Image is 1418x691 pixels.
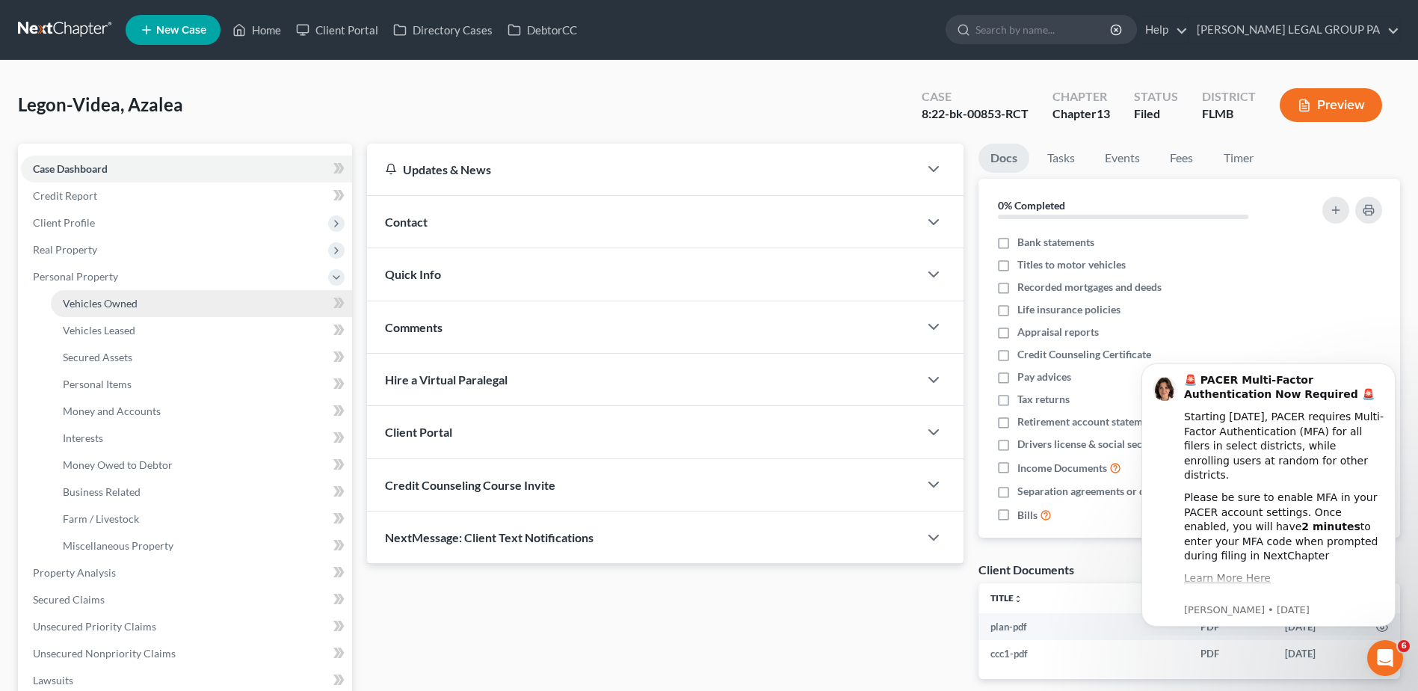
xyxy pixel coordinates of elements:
[1367,640,1403,676] iframe: Intercom live chat
[385,215,428,229] span: Contact
[1134,105,1178,123] div: Filed
[1017,325,1099,340] span: Appraisal reports
[1017,461,1107,476] span: Income Documents
[1398,640,1410,652] span: 6
[51,290,352,317] a: Vehicles Owned
[21,156,352,182] a: Case Dashboard
[1093,144,1152,173] a: Events
[63,512,139,525] span: Farm / Livestock
[33,566,116,579] span: Property Analysis
[385,530,594,544] span: NextMessage: Client Text Notifications
[63,458,173,471] span: Money Owed to Debtor
[33,593,105,606] span: Secured Claims
[1212,144,1266,173] a: Timer
[385,320,443,334] span: Comments
[65,245,265,301] i: We use the Salesforce Authenticator app for MFA at NextChapter and other users are reporting the ...
[978,640,1189,667] td: ccc1-pdf
[386,16,500,43] a: Directory Cases
[1202,88,1256,105] div: District
[385,162,901,177] div: Updates & News
[63,485,141,498] span: Business Related
[385,425,452,439] span: Client Portal
[51,425,352,452] a: Interests
[1017,347,1151,362] span: Credit Counseling Certificate
[1017,392,1070,407] span: Tax returns
[18,93,183,115] span: Legon-Videa, Azalea
[1189,640,1273,667] td: PDF
[1052,88,1110,105] div: Chapter
[1017,437,1188,452] span: Drivers license & social security card
[1035,144,1087,173] a: Tasks
[1014,595,1023,604] i: unfold_more
[1273,640,1364,667] td: [DATE]
[63,405,161,417] span: Money and Accounts
[978,613,1189,640] td: plan-pdf
[1202,105,1256,123] div: FLMB
[1017,414,1162,429] span: Retirement account statements
[1017,235,1094,250] span: Bank statements
[1280,88,1382,122] button: Preview
[1017,257,1126,272] span: Titles to motor vehicles
[21,182,352,209] a: Credit Report
[385,267,441,281] span: Quick Info
[51,317,352,344] a: Vehicles Leased
[978,562,1074,577] div: Client Documents
[998,199,1065,212] strong: 0% Completed
[156,25,206,36] span: New Case
[63,324,135,337] span: Vehicles Leased
[63,297,138,310] span: Vehicles Owned
[1017,508,1038,523] span: Bills
[1189,16,1399,43] a: [PERSON_NAME] LEGAL GROUP PA
[51,452,352,479] a: Money Owed to Debtor
[1017,280,1162,295] span: Recorded mortgages and deeds
[65,254,265,267] p: Message from Emma, sent 6w ago
[1119,350,1418,636] iframe: Intercom notifications message
[51,479,352,506] a: Business Related
[21,586,352,613] a: Secured Claims
[51,532,352,559] a: Miscellaneous Property
[978,144,1029,173] a: Docs
[1097,106,1110,120] span: 13
[33,270,118,283] span: Personal Property
[51,344,352,371] a: Secured Assets
[33,243,97,256] span: Real Property
[63,351,132,363] span: Secured Assets
[500,16,585,43] a: DebtorCC
[51,506,352,532] a: Farm / Livestock
[51,398,352,425] a: Money and Accounts
[21,613,352,640] a: Unsecured Priority Claims
[1017,484,1229,499] span: Separation agreements or decrees of divorces
[1134,88,1178,105] div: Status
[51,371,352,398] a: Personal Items
[33,620,156,633] span: Unsecured Priority Claims
[1052,105,1110,123] div: Chapter
[21,640,352,667] a: Unsecured Nonpriority Claims
[225,16,289,43] a: Home
[63,539,173,552] span: Miscellaneous Property
[33,647,176,660] span: Unsecured Nonpriority Claims
[33,674,73,687] span: Lawsuits
[922,105,1029,123] div: 8:22-bk-00853-RCT
[1158,144,1206,173] a: Fees
[990,592,1023,604] a: Titleunfold_more
[1017,369,1071,384] span: Pay advices
[385,478,555,492] span: Credit Counseling Course Invite
[33,162,108,175] span: Case Dashboard
[1017,302,1120,317] span: Life insurance policies
[33,216,95,229] span: Client Profile
[385,372,508,387] span: Hire a Virtual Paralegal
[63,378,132,390] span: Personal Items
[975,16,1112,43] input: Search by name...
[922,88,1029,105] div: Case
[63,432,103,444] span: Interests
[1138,16,1188,43] a: Help
[289,16,386,43] a: Client Portal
